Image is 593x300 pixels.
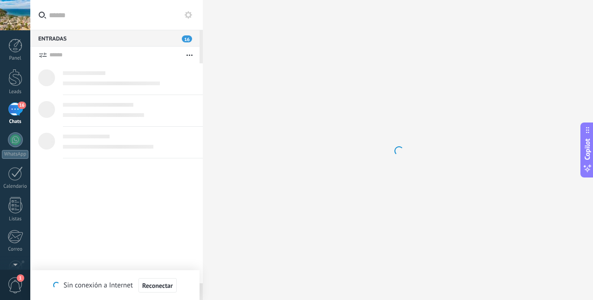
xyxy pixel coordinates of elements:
[18,102,26,109] span: 16
[2,119,29,125] div: Chats
[2,184,29,190] div: Calendario
[583,139,592,160] span: Copilot
[182,35,192,42] span: 16
[17,274,24,282] span: 1
[179,47,200,63] button: Más
[142,282,173,289] span: Reconectar
[2,216,29,222] div: Listas
[2,150,28,159] div: WhatsApp
[2,55,29,61] div: Panel
[30,30,200,47] div: Entradas
[2,89,29,95] div: Leads
[138,278,177,293] button: Reconectar
[2,246,29,252] div: Correo
[53,278,176,293] div: Sin conexión a Internet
